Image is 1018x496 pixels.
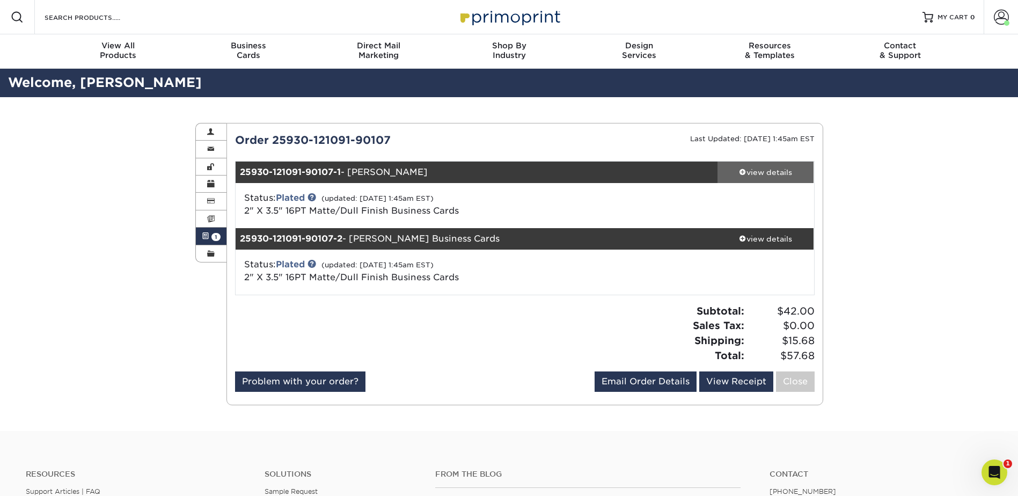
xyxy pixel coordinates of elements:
[211,233,221,241] span: 1
[321,194,434,202] small: (updated: [DATE] 1:45am EST)
[770,470,992,479] a: Contact
[444,41,574,60] div: Industry
[227,132,525,148] div: Order 25930-121091-90107
[748,318,815,333] span: $0.00
[693,319,744,331] strong: Sales Tax:
[265,487,318,495] a: Sample Request
[705,34,835,69] a: Resources& Templates
[748,348,815,363] span: $57.68
[240,234,342,244] strong: 25930-121091-90107-2
[717,167,814,178] div: view details
[717,228,814,250] a: view details
[970,13,975,21] span: 0
[43,11,148,24] input: SEARCH PRODUCTS.....
[196,228,227,245] a: 1
[244,272,459,282] a: 2" X 3.5" 16PT Matte/Dull Finish Business Cards
[748,333,815,348] span: $15.68
[835,34,965,69] a: Contact& Support
[183,41,313,50] span: Business
[313,41,444,50] span: Direct Mail
[236,192,621,217] div: Status:
[574,41,705,50] span: Design
[938,13,968,22] span: MY CART
[717,162,814,183] a: view details
[1004,459,1012,468] span: 1
[183,41,313,60] div: Cards
[748,304,815,319] span: $42.00
[690,135,815,143] small: Last Updated: [DATE] 1:45am EST
[53,41,184,50] span: View All
[835,41,965,60] div: & Support
[26,470,248,479] h4: Resources
[244,206,459,216] a: 2" X 3.5" 16PT Matte/Dull Finish Business Cards
[276,193,305,203] a: Plated
[236,228,717,250] div: - [PERSON_NAME] Business Cards
[770,487,836,495] a: [PHONE_NUMBER]
[444,34,574,69] a: Shop ByIndustry
[435,470,741,479] h4: From the Blog
[235,371,365,392] a: Problem with your order?
[236,258,621,284] div: Status:
[321,261,434,269] small: (updated: [DATE] 1:45am EST)
[697,305,744,317] strong: Subtotal:
[313,34,444,69] a: Direct MailMarketing
[240,167,341,177] strong: 25930-121091-90107-1
[715,349,744,361] strong: Total:
[835,41,965,50] span: Contact
[456,5,563,28] img: Primoprint
[699,371,773,392] a: View Receipt
[982,459,1007,485] iframe: Intercom live chat
[705,41,835,50] span: Resources
[53,41,184,60] div: Products
[776,371,815,392] a: Close
[236,162,717,183] div: - [PERSON_NAME]
[705,41,835,60] div: & Templates
[183,34,313,69] a: BusinessCards
[444,41,574,50] span: Shop By
[276,259,305,269] a: Plated
[574,34,705,69] a: DesignServices
[53,34,184,69] a: View AllProducts
[265,470,419,479] h4: Solutions
[595,371,697,392] a: Email Order Details
[694,334,744,346] strong: Shipping:
[717,234,814,244] div: view details
[574,41,705,60] div: Services
[313,41,444,60] div: Marketing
